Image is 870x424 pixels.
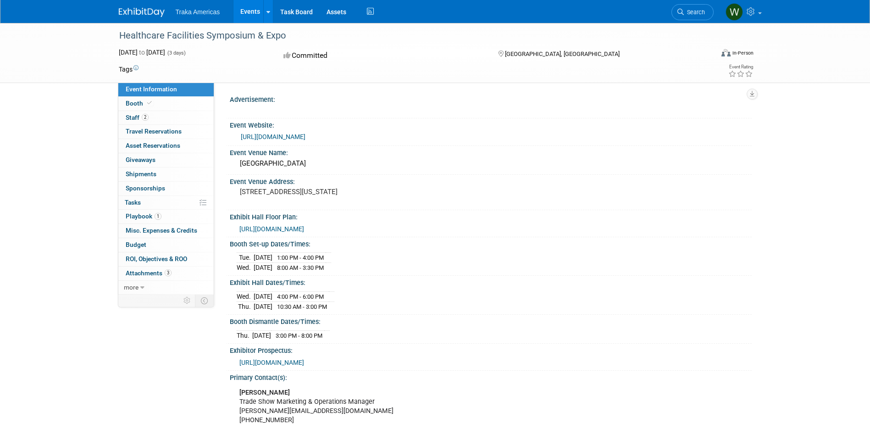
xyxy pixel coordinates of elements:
img: ExhibitDay [119,8,165,17]
a: ROI, Objectives & ROO [118,252,214,266]
span: Sponsorships [126,184,165,192]
span: 1:00 PM - 4:00 PM [277,254,324,261]
span: Budget [126,241,146,248]
div: Committed [281,48,483,64]
span: Playbook [126,212,161,220]
b: [PERSON_NAME] [239,389,290,396]
span: Travel Reservations [126,128,182,135]
span: Asset Reservations [126,142,180,149]
div: Booth Set-up Dates/Times: [230,237,752,249]
td: Wed. [237,291,254,301]
a: Tasks [118,196,214,210]
a: Playbook1 [118,210,214,223]
div: Exhibitor Prospectus: [230,344,752,355]
span: 3:00 PM - 8:00 PM [276,332,322,339]
a: Search [671,4,714,20]
div: In-Person [732,50,754,56]
td: [DATE] [254,262,272,272]
span: 2 [142,114,149,121]
td: Wed. [237,262,254,272]
div: Event Venue Address: [230,175,752,186]
a: Travel Reservations [118,125,214,139]
span: 8:00 AM - 3:30 PM [277,264,324,271]
span: Event Information [126,85,177,93]
a: Asset Reservations [118,139,214,153]
div: Exhibit Hall Dates/Times: [230,276,752,287]
span: Shipments [126,170,156,178]
div: Event Website: [230,118,752,130]
td: Thu. [237,330,252,340]
td: [DATE] [254,253,272,263]
span: ROI, Objectives & ROO [126,255,187,262]
div: Primary Contact(s): [230,371,752,382]
div: Booth Dismantle Dates/Times: [230,315,752,326]
a: Sponsorships [118,182,214,195]
td: Thu. [237,301,254,311]
pre: [STREET_ADDRESS][US_STATE] [240,188,437,196]
td: Tags [119,65,139,74]
div: Advertisement: [230,93,752,104]
a: Attachments3 [118,267,214,280]
span: Staff [126,114,149,121]
span: 10:30 AM - 3:00 PM [277,303,327,310]
a: [URL][DOMAIN_NAME] [241,133,305,140]
a: Booth [118,97,214,111]
a: Misc. Expenses & Credits [118,224,214,238]
span: Misc. Expenses & Credits [126,227,197,234]
span: [DATE] [DATE] [119,49,165,56]
i: Booth reservation complete [147,100,152,106]
td: [DATE] [254,301,272,311]
div: Event Format [659,48,754,61]
span: 4:00 PM - 6:00 PM [277,293,324,300]
td: Personalize Event Tab Strip [179,295,195,307]
div: [GEOGRAPHIC_DATA] [237,156,745,171]
a: Budget [118,238,214,252]
span: Booth [126,100,154,107]
div: Exhibit Hall Floor Plan: [230,210,752,222]
td: Toggle Event Tabs [195,295,214,307]
img: Format-Inperson.png [721,49,731,56]
td: Tue. [237,253,254,263]
a: Event Information [118,83,214,96]
div: Event Rating [728,65,753,69]
a: [URL][DOMAIN_NAME] [239,225,304,233]
a: Shipments [118,167,214,181]
span: Giveaways [126,156,155,163]
div: Healthcare Facilities Symposium & Expo [116,28,700,44]
span: Search [684,9,705,16]
img: William Knowles [726,3,743,21]
span: more [124,284,139,291]
span: [GEOGRAPHIC_DATA], [GEOGRAPHIC_DATA] [505,50,620,57]
a: more [118,281,214,295]
td: [DATE] [252,330,271,340]
span: Attachments [126,269,172,277]
span: Traka Americas [176,8,220,16]
span: to [138,49,146,56]
a: Giveaways [118,153,214,167]
span: (3 days) [166,50,186,56]
span: Tasks [125,199,141,206]
span: 3 [165,269,172,276]
div: Event Venue Name: [230,146,752,157]
a: [URL][DOMAIN_NAME] [239,359,304,366]
span: 1 [155,213,161,220]
td: [DATE] [254,291,272,301]
a: Staff2 [118,111,214,125]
